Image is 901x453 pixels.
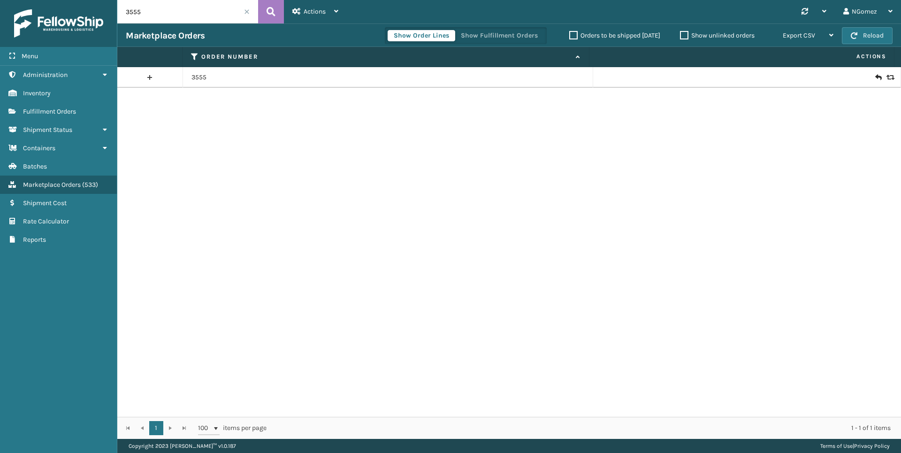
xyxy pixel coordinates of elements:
[198,421,267,435] span: items per page
[854,443,890,449] a: Privacy Policy
[875,73,881,82] i: Create Return Label
[680,31,755,39] label: Show unlinked orders
[592,49,892,64] span: Actions
[126,30,205,41] h3: Marketplace Orders
[23,217,69,225] span: Rate Calculator
[783,31,815,39] span: Export CSV
[129,439,236,453] p: Copyright 2023 [PERSON_NAME]™ v 1.0.187
[23,107,76,115] span: Fulfillment Orders
[22,52,38,60] span: Menu
[201,53,571,61] label: Order Number
[149,421,163,435] a: 1
[304,8,326,15] span: Actions
[455,30,544,41] button: Show Fulfillment Orders
[820,443,853,449] a: Terms of Use
[280,423,891,433] div: 1 - 1 of 1 items
[23,162,47,170] span: Batches
[569,31,660,39] label: Orders to be shipped [DATE]
[23,89,51,97] span: Inventory
[23,199,67,207] span: Shipment Cost
[14,9,103,38] img: logo
[23,126,72,134] span: Shipment Status
[191,73,206,82] a: 3555
[23,144,55,152] span: Containers
[82,181,98,189] span: ( 533 )
[820,439,890,453] div: |
[23,71,68,79] span: Administration
[842,27,893,44] button: Reload
[886,74,892,81] i: Replace
[198,423,212,433] span: 100
[388,30,455,41] button: Show Order Lines
[23,236,46,244] span: Reports
[23,181,81,189] span: Marketplace Orders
